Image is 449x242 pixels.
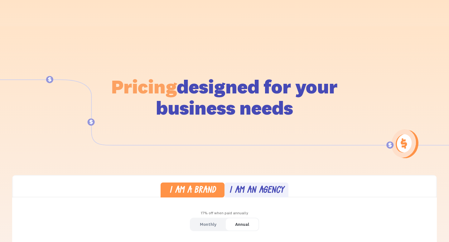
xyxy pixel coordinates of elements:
div: 17% off when paid annually [12,209,437,218]
div: Annual [235,220,249,229]
div: I am a brand [169,186,216,195]
div: I am an agency [229,186,284,195]
div: Monthly [200,220,216,229]
h1: designed for your business needs [111,76,338,118]
span: Pricing [111,74,177,98]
